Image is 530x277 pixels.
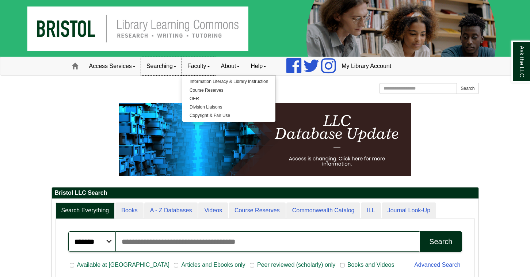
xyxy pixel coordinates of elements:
span: Peer reviewed (scholarly) only [254,261,338,269]
a: Copyright & Fair Use [182,111,275,120]
a: Search Everything [56,202,115,219]
div: Search [429,238,452,246]
a: Course Reserves [229,202,286,219]
a: Course Reserves [182,86,275,95]
a: Faculty [182,57,216,75]
input: Articles and Ebooks only [174,262,178,269]
img: HTML tutorial [119,103,411,176]
a: About [216,57,245,75]
a: Access Services [84,57,141,75]
input: Available at [GEOGRAPHIC_DATA] [70,262,74,269]
a: Advanced Search [414,262,460,268]
span: Books and Videos [344,261,397,269]
a: Videos [198,202,228,219]
a: Books [115,202,143,219]
a: Commonwealth Catalog [286,202,361,219]
a: Searching [141,57,182,75]
a: My Library Account [336,57,397,75]
a: Help [245,57,272,75]
a: Journal Look-Up [382,202,436,219]
a: Information Literacy & Library Instruction [182,77,275,86]
h2: Bristol LLC Search [52,187,478,199]
input: Peer reviewed (scholarly) only [250,262,254,269]
input: Books and Videos [340,262,344,269]
span: Articles and Ebooks only [178,261,248,269]
a: ILL [361,202,381,219]
button: Search [420,231,462,252]
span: Available at [GEOGRAPHIC_DATA] [74,261,172,269]
a: A - Z Databases [144,202,198,219]
a: OER [182,95,275,103]
a: Division Liaisons [182,103,275,111]
button: Search [457,83,478,94]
